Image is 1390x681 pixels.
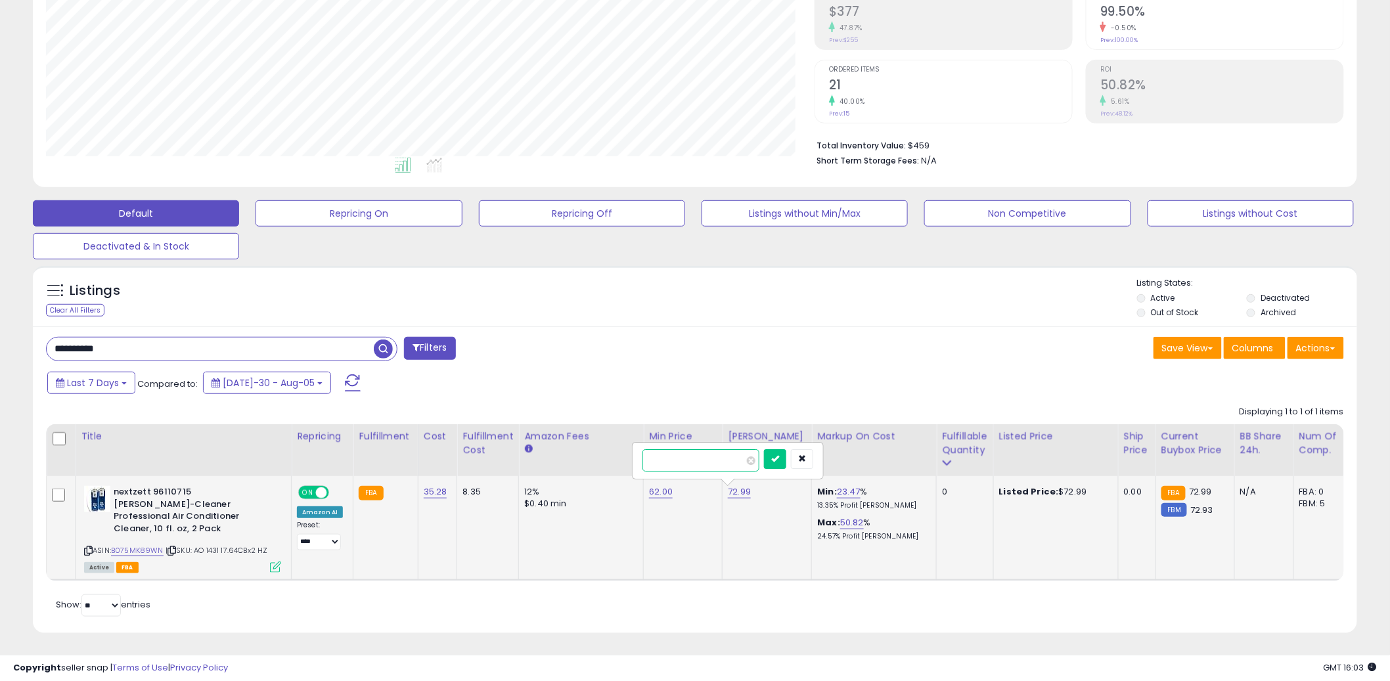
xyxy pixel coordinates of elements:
button: Actions [1288,337,1344,359]
div: Markup on Cost [817,429,931,443]
button: Filters [404,337,455,360]
small: 5.61% [1106,97,1130,106]
div: Cost [424,429,452,443]
a: 23.47 [837,485,861,498]
b: nextzett 96110715 [PERSON_NAME]-Cleaner Professional Air Conditioner Cleaner, 10 fl. oz, 2 Pack [114,486,273,538]
div: Listed Price [999,429,1113,443]
small: Prev: 100.00% [1100,36,1138,44]
p: 13.35% Profit [PERSON_NAME] [817,501,926,510]
span: [DATE]-30 - Aug-05 [223,376,315,389]
small: -0.50% [1106,23,1136,33]
b: Min: [817,485,837,498]
div: Min Price [649,429,717,443]
span: Show: entries [56,598,150,611]
label: Archived [1261,307,1296,318]
b: Short Term Storage Fees: [817,155,919,166]
div: Ship Price [1124,429,1150,457]
span: ROI [1100,66,1343,74]
span: 72.93 [1190,504,1213,516]
a: 62.00 [649,485,673,498]
div: FBA: 0 [1299,486,1343,498]
small: Prev: 15 [829,110,849,118]
h2: $377 [829,4,1072,22]
small: Prev: 48.12% [1100,110,1132,118]
span: 2025-08-13 16:03 GMT [1324,661,1377,674]
button: Non Competitive [924,200,1131,227]
th: The percentage added to the cost of goods (COGS) that forms the calculator for Min & Max prices. [812,424,937,476]
a: 72.99 [728,485,751,498]
div: 0 [942,486,983,498]
div: Current Buybox Price [1161,429,1229,457]
a: 50.82 [840,516,864,529]
span: FBA [116,562,139,573]
div: $0.40 min [524,498,633,510]
button: Deactivated & In Stock [33,233,239,259]
div: FBM: 5 [1299,498,1343,510]
div: Clear All Filters [46,304,104,317]
div: 0.00 [1124,486,1146,498]
strong: Copyright [13,661,61,674]
div: Amazon Fees [524,429,638,443]
div: Fulfillment [359,429,412,443]
small: FBA [1161,486,1186,500]
b: Max: [817,516,840,529]
h2: 99.50% [1100,4,1343,22]
a: Privacy Policy [170,661,228,674]
label: Active [1151,292,1175,303]
div: BB Share 24h. [1240,429,1288,457]
div: % [817,486,926,510]
h2: 21 [829,77,1072,95]
div: Num of Comp. [1299,429,1347,457]
div: ASIN: [84,486,281,571]
label: Deactivated [1261,292,1310,303]
div: Displaying 1 to 1 of 1 items [1240,406,1344,418]
div: 8.35 [462,486,508,498]
p: Listing States: [1137,277,1357,290]
small: 47.87% [835,23,863,33]
a: 35.28 [424,485,447,498]
h2: 50.82% [1100,77,1343,95]
div: [PERSON_NAME] [728,429,806,443]
b: Listed Price: [999,485,1059,498]
div: % [817,517,926,541]
span: Ordered Items [829,66,1072,74]
span: OFF [327,487,348,498]
span: 72.99 [1189,485,1212,498]
div: Amazon AI [297,506,343,518]
small: Amazon Fees. [524,443,532,455]
div: Fulfillable Quantity [942,429,987,457]
img: 51eQ4kx0VXL._SL40_.jpg [84,486,110,512]
button: Repricing Off [479,200,685,227]
button: Repricing On [256,200,462,227]
p: 24.57% Profit [PERSON_NAME] [817,532,926,541]
button: [DATE]-30 - Aug-05 [203,372,331,394]
small: 40.00% [835,97,865,106]
span: Last 7 Days [67,376,119,389]
button: Listings without Cost [1148,200,1354,227]
li: $459 [817,137,1334,152]
span: Compared to: [137,378,198,390]
div: Title [81,429,286,443]
a: Terms of Use [112,661,168,674]
h5: Listings [70,282,120,300]
div: seller snap | | [13,662,228,674]
span: | SKU: AO 1431 17.64CBx2 HZ [166,545,268,556]
div: Fulfillment Cost [462,429,513,457]
div: 12% [524,486,633,498]
button: Last 7 Days [47,372,135,394]
span: N/A [921,154,937,167]
div: Repricing [297,429,348,443]
span: All listings currently available for purchase on Amazon [84,562,114,573]
small: FBA [359,486,383,500]
label: Out of Stock [1151,307,1199,318]
b: Total Inventory Value: [817,140,906,151]
span: Columns [1232,341,1274,355]
small: Prev: $255 [829,36,858,44]
button: Listings without Min/Max [702,200,908,227]
a: B075MK89WN [111,545,164,556]
button: Save View [1154,337,1222,359]
button: Columns [1224,337,1286,359]
span: ON [300,487,316,498]
small: FBM [1161,503,1187,517]
div: Preset: [297,521,343,550]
